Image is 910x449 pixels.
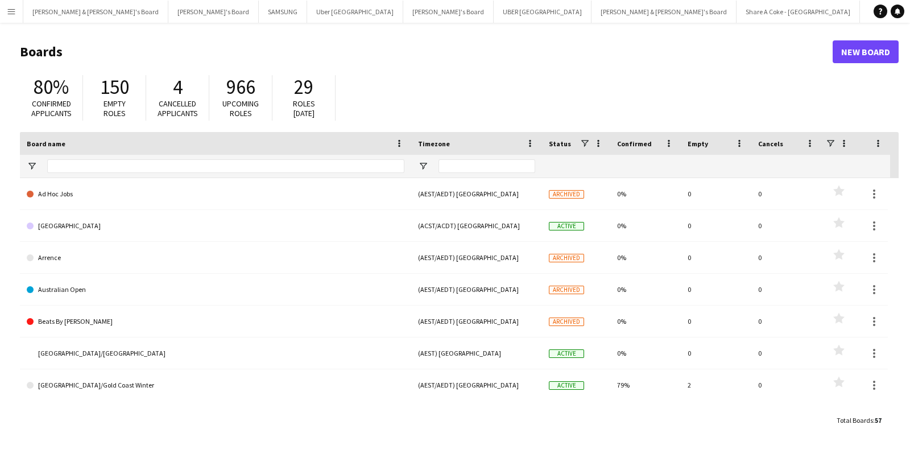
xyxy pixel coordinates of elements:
span: Archived [549,190,584,199]
div: : [837,409,882,431]
span: Cancelled applicants [158,98,198,118]
span: Timezone [418,139,450,148]
div: (AEST/AEDT) [GEOGRAPHIC_DATA] [411,369,542,401]
a: Australian Open [27,274,404,306]
div: 79% [610,369,681,401]
span: Active [549,349,584,358]
div: 0% [610,306,681,337]
span: Archived [549,254,584,262]
div: 0 [681,337,751,369]
div: 0 [681,274,751,305]
div: 0 [681,210,751,241]
a: Arrence [27,242,404,274]
div: 0 [751,178,822,209]
div: 0 [681,242,751,273]
input: Timezone Filter Input [439,159,535,173]
span: 80% [34,75,69,100]
div: (AEST/AEDT) [GEOGRAPHIC_DATA] [411,242,542,273]
span: 150 [100,75,129,100]
div: 2 [681,369,751,401]
a: Beats By [PERSON_NAME] [27,306,404,337]
span: Status [549,139,571,148]
span: Archived [549,286,584,294]
span: Empty roles [104,98,126,118]
div: 0 [751,369,822,401]
span: Confirmed [617,139,652,148]
div: (AEST) [GEOGRAPHIC_DATA] [411,337,542,369]
div: 0 [751,306,822,337]
button: [PERSON_NAME] & [PERSON_NAME]'s Board [23,1,168,23]
div: (ACST/ACDT) [GEOGRAPHIC_DATA] [411,210,542,241]
span: Confirmed applicants [31,98,72,118]
span: 57 [875,416,882,425]
button: [PERSON_NAME]'s Board [168,1,259,23]
span: Cancels [758,139,783,148]
span: 4 [173,75,183,100]
span: Total Boards [837,416,873,425]
button: SAMSUNG [259,1,307,23]
button: [PERSON_NAME]'s Board [403,1,494,23]
div: 0% [610,274,681,305]
div: 0% [610,242,681,273]
a: [GEOGRAPHIC_DATA] [27,210,404,242]
div: 0 [751,210,822,241]
div: 0% [610,178,681,209]
a: Ad Hoc Jobs [27,178,404,210]
div: (AEST/AEDT) [GEOGRAPHIC_DATA] [411,306,542,337]
div: 0 [681,178,751,209]
button: UBER [GEOGRAPHIC_DATA] [494,1,591,23]
span: Active [549,381,584,390]
a: New Board [833,40,899,63]
button: Uber [GEOGRAPHIC_DATA] [307,1,403,23]
div: 0% [610,337,681,369]
div: 0 [751,274,822,305]
span: Archived [549,318,584,326]
span: Board name [27,139,65,148]
div: 0 [751,337,822,369]
span: Roles [DATE] [293,98,315,118]
div: 0% [610,210,681,241]
div: 0 [681,306,751,337]
span: Active [549,222,584,230]
h1: Boards [20,43,833,60]
span: Empty [688,139,708,148]
div: (AEST/AEDT) [GEOGRAPHIC_DATA] [411,178,542,209]
input: Board name Filter Input [47,159,404,173]
button: Open Filter Menu [27,161,37,171]
div: 0 [751,242,822,273]
button: Open Filter Menu [418,161,428,171]
a: [GEOGRAPHIC_DATA]/[GEOGRAPHIC_DATA] [27,337,404,369]
a: [GEOGRAPHIC_DATA]/Gold Coast Winter [27,369,404,401]
button: Share A Coke - [GEOGRAPHIC_DATA] [737,1,860,23]
button: [PERSON_NAME] & [PERSON_NAME]'s Board [591,1,737,23]
span: 966 [226,75,255,100]
div: (AEST/AEDT) [GEOGRAPHIC_DATA] [411,274,542,305]
span: Upcoming roles [222,98,259,118]
span: 29 [294,75,313,100]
